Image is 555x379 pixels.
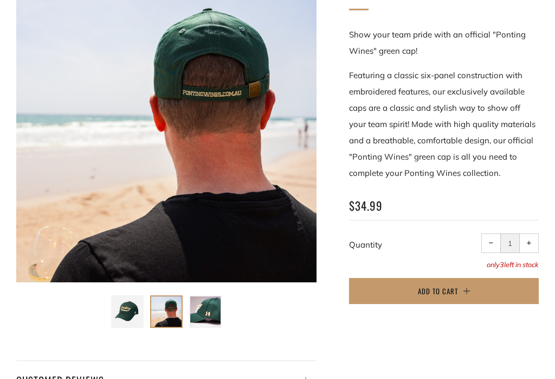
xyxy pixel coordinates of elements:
[190,296,221,327] img: Load image into Gallery viewer, Ponting &quot;Green&quot; Cap
[151,296,182,327] img: Load image into Gallery viewer, Ponting &quot;Green&quot; Cap
[500,233,520,253] input: quantity
[349,27,539,59] p: Show your team pride with an official "Ponting Wines" green cap!
[349,261,539,268] p: only left in stock
[349,239,382,250] label: Quantity
[112,296,143,327] img: Load image into Gallery viewer, Ponting &quot;Green&quot; Cap
[527,241,532,245] span: +
[489,241,494,245] span: −
[349,67,539,181] p: Featuring a classic six-panel construction with embroidered features, our exclusively available c...
[418,286,458,296] span: Add to Cart
[349,197,383,214] span: $34.99
[349,278,539,304] button: Add to Cart
[150,295,183,328] button: Load image into Gallery viewer, Ponting &quot;Green&quot; Cap
[500,260,504,269] span: 3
